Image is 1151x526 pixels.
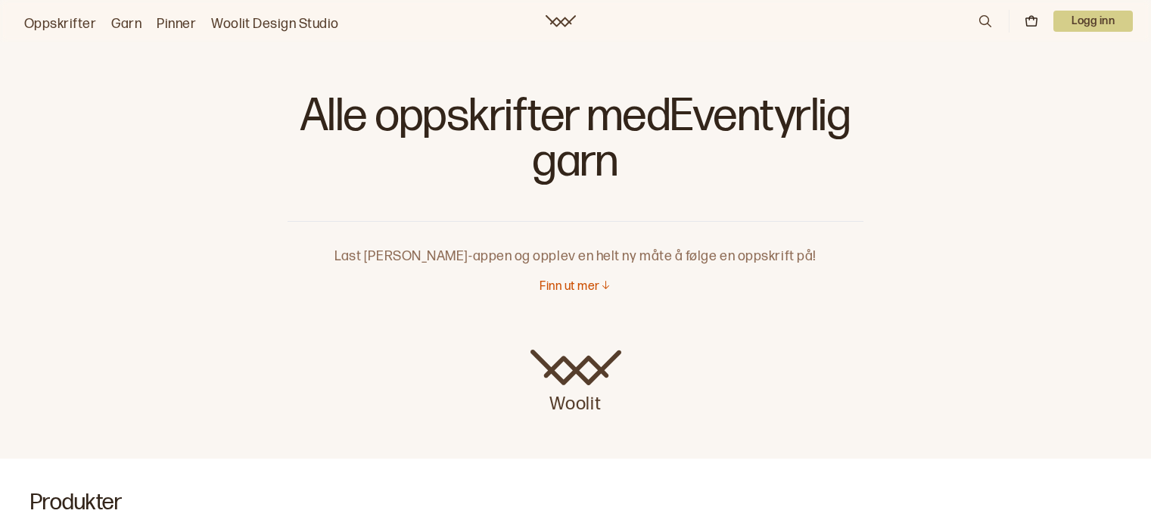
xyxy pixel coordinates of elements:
[111,14,142,35] a: Garn
[288,222,863,267] p: Last [PERSON_NAME]-appen og opplev en helt ny måte å følge en oppskrift på!
[540,279,599,295] p: Finn ut mer
[530,386,621,416] p: Woolit
[530,350,621,416] a: Woolit
[288,91,863,197] h1: Alle oppskrifter med Eventyrlig garn
[540,279,611,295] button: Finn ut mer
[530,350,621,386] img: Woolit
[157,14,196,35] a: Pinner
[211,14,339,35] a: Woolit Design Studio
[546,15,576,27] a: Woolit
[1053,11,1133,32] button: User dropdown
[1053,11,1133,32] p: Logg inn
[24,14,96,35] a: Oppskrifter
